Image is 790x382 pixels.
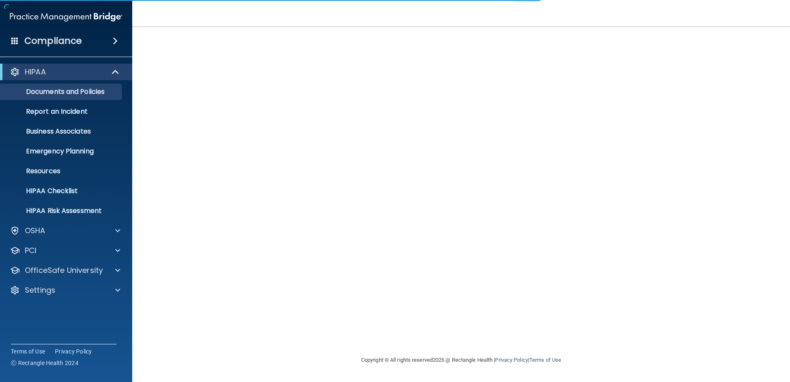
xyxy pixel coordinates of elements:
[529,357,561,363] a: Terms of Use
[11,359,79,367] span: Ⓒ Rectangle Health 2024
[25,265,103,275] p: OfficeSafe University
[5,147,118,155] p: Emergency Planning
[5,187,118,195] p: HIPAA Checklist
[10,67,120,77] a: HIPAA
[25,285,55,295] p: Settings
[310,347,612,373] div: Copyright © All rights reserved 2025 @ Rectangle Health | |
[10,246,120,255] a: PCI
[5,107,118,116] p: Report an Incident
[24,35,82,47] h4: Compliance
[11,347,45,356] a: Terms of Use
[55,347,92,356] a: Privacy Policy
[5,88,118,96] p: Documents and Policies
[495,357,528,363] a: Privacy Policy
[5,127,118,136] p: Business Associates
[10,265,120,275] a: OfficeSafe University
[10,9,122,25] img: PMB logo
[5,167,118,175] p: Resources
[25,67,46,77] p: HIPAA
[10,226,120,236] a: OSHA
[5,207,118,215] p: HIPAA Risk Assessment
[25,226,45,236] p: OSHA
[25,246,36,255] p: PCI
[10,285,120,295] a: Settings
